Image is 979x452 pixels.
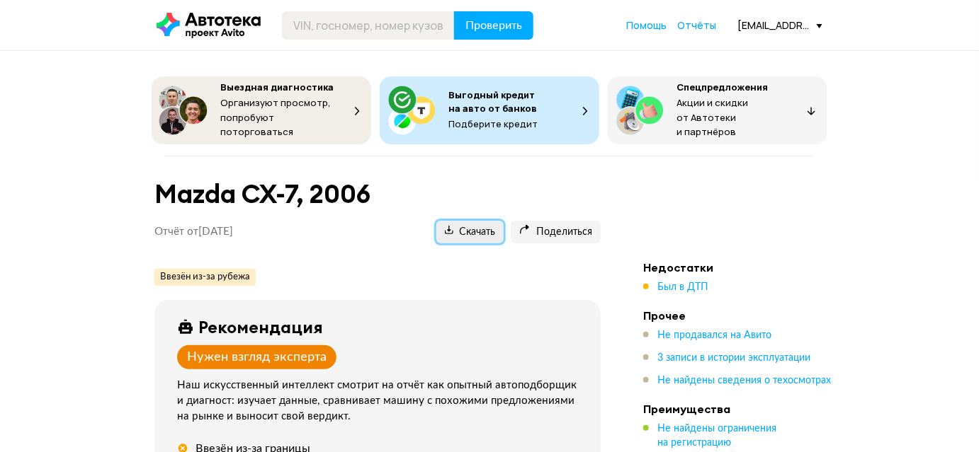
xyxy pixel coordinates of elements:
[160,271,250,284] span: Ввезён из-за рубежа
[657,424,776,448] span: Не найдены ограничения на регистрацию
[657,330,771,340] span: Не продавался на Авито
[187,349,327,365] div: Нужен взгляд эксперта
[677,18,716,32] span: Отчёты
[626,18,667,33] a: Помощь
[380,76,599,144] button: Выгодный кредит на авто от банковПодберите кредит
[643,308,842,323] h4: Прочее
[154,179,601,209] h1: Mazda CX-7, 2006
[177,378,584,424] div: Наш искусственный интеллект смотрит на отчёт как опытный автоподборщик и диагност: изучает данные...
[626,18,667,32] span: Помощь
[198,317,323,337] div: Рекомендация
[154,225,233,239] p: Отчёт от [DATE]
[677,18,716,33] a: Отчёты
[282,11,455,40] input: VIN, госномер, номер кузова
[657,282,708,292] span: Был в ДТП
[152,76,371,144] button: Выездная диагностикаОрганизуют просмотр, попробуют поторговаться
[519,226,592,239] span: Поделиться
[643,260,842,274] h4: Недостатки
[657,376,831,386] span: Не найдены сведения о техосмотрах
[511,221,601,243] button: Поделиться
[448,117,538,130] span: Подберите кредит
[737,18,822,32] div: [EMAIL_ADDRESS][DOMAIN_NAME]
[220,81,334,93] span: Выездная диагностика
[465,20,522,31] span: Проверить
[677,96,748,138] span: Акции и скидки от Автотеки и партнёров
[448,88,537,115] span: Выгодный кредит на авто от банков
[445,226,495,239] span: Скачать
[436,221,504,243] button: Скачать
[454,11,533,40] button: Проверить
[657,353,810,363] span: 3 записи в истории эксплуатации
[608,76,827,144] button: СпецпредложенияАкции и скидки от Автотеки и партнёров
[643,402,842,416] h4: Преимущества
[677,81,768,93] span: Спецпредложения
[220,96,331,138] span: Организуют просмотр, попробуют поторговаться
